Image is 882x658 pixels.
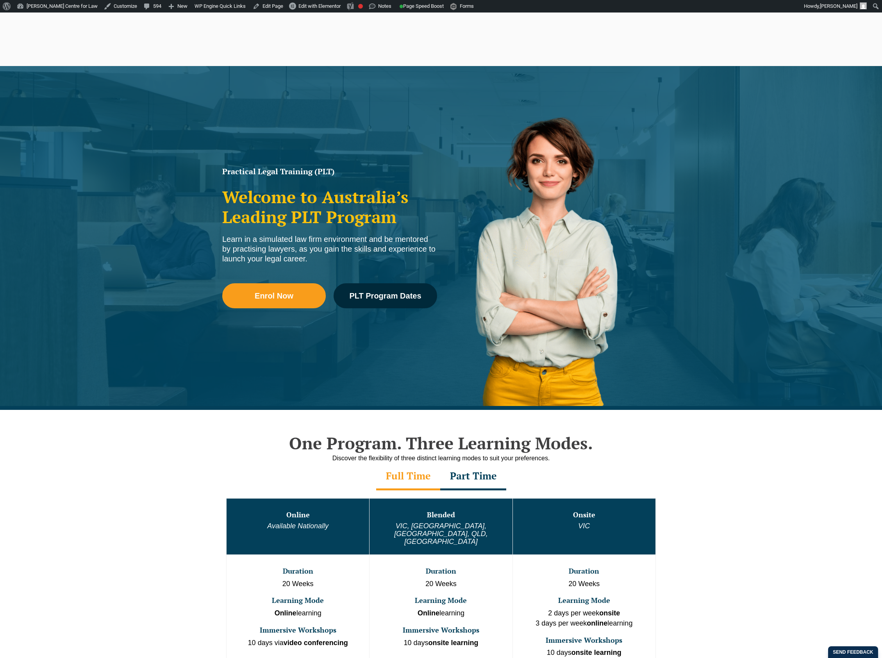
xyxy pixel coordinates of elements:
h3: Duration [227,567,368,575]
strong: onsite learning [571,649,621,656]
em: VIC [578,522,590,530]
span: [PERSON_NAME] [820,3,857,9]
p: 10 days [514,648,655,658]
p: learning [227,608,368,619]
strong: Online [418,609,439,617]
h3: Learning Mode [514,597,655,604]
em: Available Nationally [267,522,329,530]
h3: Online [227,511,368,519]
em: VIC, [GEOGRAPHIC_DATA], [GEOGRAPHIC_DATA], QLD, [GEOGRAPHIC_DATA] [394,522,487,545]
h3: Immersive Workshops [514,637,655,644]
h3: Blended [370,511,511,519]
h3: Learning Mode [227,597,368,604]
span: PLT Program Dates [349,292,421,300]
h3: Duration [514,567,655,575]
h2: One Program. Three Learning Modes. [218,433,664,453]
h3: Immersive Workshops [370,626,511,634]
strong: video conferencing [284,639,348,647]
a: PLT Program Dates [334,283,437,308]
p: 20 Weeks [227,579,368,589]
h2: Welcome to Australia’s Leading PLT Program [222,187,437,227]
p: 10 days via [227,638,368,648]
h3: Onsite [514,511,655,519]
p: 20 Weeks [514,579,655,589]
p: 10 days [370,638,511,648]
p: 2 days per week 3 days per week learning [514,608,655,628]
strong: onsite learning [429,639,478,647]
p: 20 Weeks [370,579,511,589]
div: Focus keyphrase not set [358,4,363,9]
a: Enrol Now [222,283,326,308]
div: Learn in a simulated law firm environment and be mentored by practising lawyers, as you gain the ... [222,234,437,264]
strong: Online [275,609,296,617]
strong: online [587,619,607,627]
span: Enrol Now [255,292,293,300]
div: Part Time [440,463,506,490]
h3: Immersive Workshops [227,626,368,634]
strong: onsite [599,609,620,617]
h3: Duration [370,567,511,575]
p: learning [370,608,511,619]
div: Full Time [376,463,440,490]
h3: Learning Mode [370,597,511,604]
span: Edit with Elementor [298,3,341,9]
div: Discover the flexibility of three distinct learning modes to suit your preferences. [218,453,664,463]
h1: Practical Legal Training (PLT) [222,168,437,175]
